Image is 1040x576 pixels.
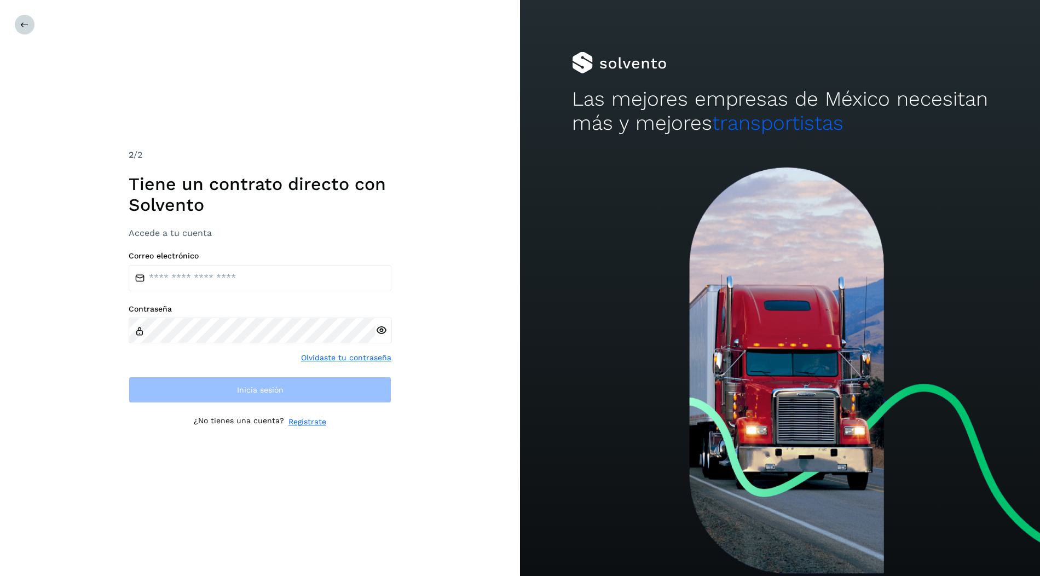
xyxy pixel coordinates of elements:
h3: Accede a tu cuenta [129,228,391,238]
span: Inicia sesión [237,386,284,394]
div: /2 [129,148,391,162]
h1: Tiene un contrato directo con Solvento [129,174,391,216]
span: transportistas [712,111,843,135]
p: ¿No tienes una cuenta? [194,416,284,428]
a: Regístrate [288,416,326,428]
h2: Las mejores empresas de México necesitan más y mejores [572,87,988,136]
span: 2 [129,149,134,160]
button: Inicia sesión [129,377,391,403]
label: Correo electrónico [129,251,391,261]
label: Contraseña [129,304,391,314]
a: Olvidaste tu contraseña [301,352,391,364]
